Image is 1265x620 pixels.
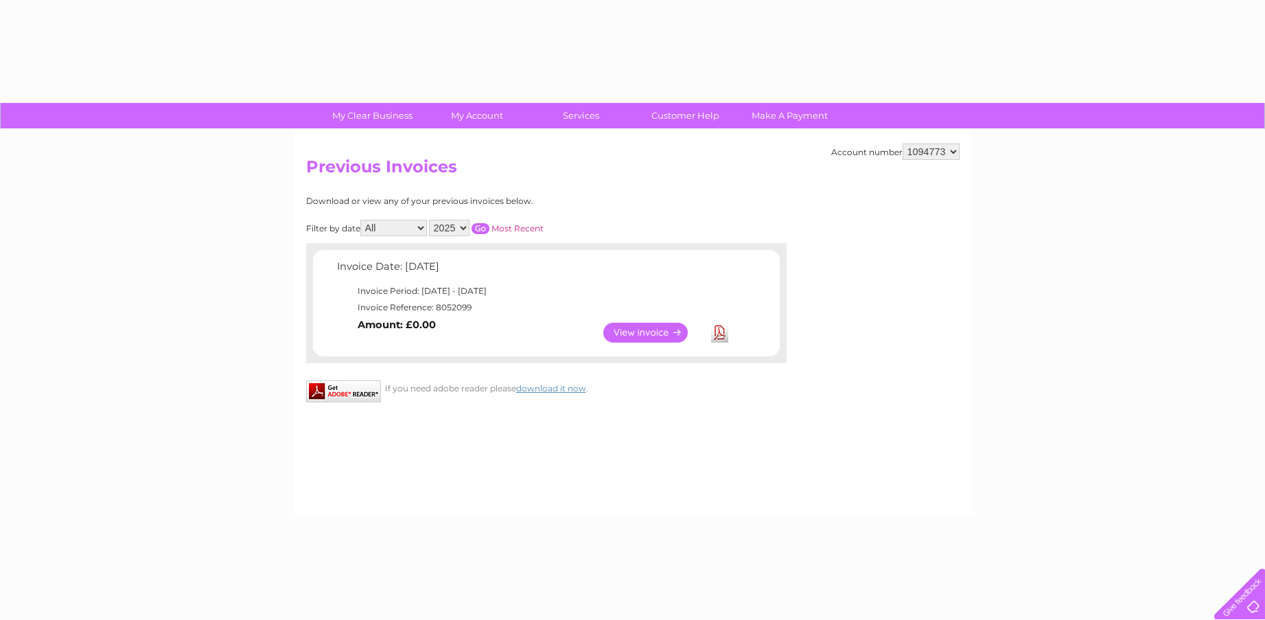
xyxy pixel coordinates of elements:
[491,223,544,233] a: Most Recent
[306,220,666,236] div: Filter by date
[334,299,735,316] td: Invoice Reference: 8052099
[524,103,638,128] a: Services
[603,323,704,343] a: View
[316,103,429,128] a: My Clear Business
[516,383,586,393] a: download it now
[420,103,533,128] a: My Account
[306,157,960,183] h2: Previous Invoices
[334,257,735,283] td: Invoice Date: [DATE]
[306,196,666,206] div: Download or view any of your previous invoices below.
[306,380,787,393] div: If you need adobe reader please .
[629,103,742,128] a: Customer Help
[711,323,728,343] a: Download
[733,103,846,128] a: Make A Payment
[358,319,436,331] b: Amount: £0.00
[334,283,735,299] td: Invoice Period: [DATE] - [DATE]
[831,143,960,160] div: Account number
